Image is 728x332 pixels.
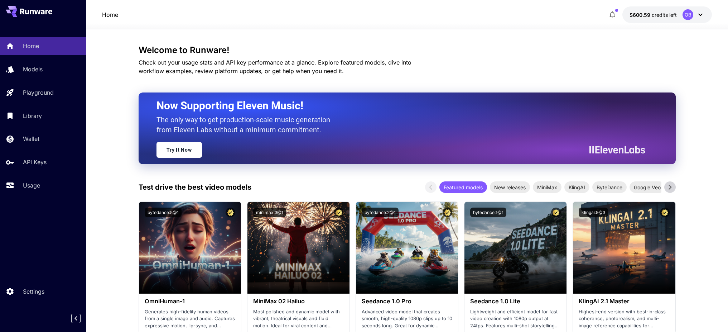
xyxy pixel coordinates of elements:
[622,6,712,23] button: $600.58658OB
[443,208,452,217] button: Certified Model – Vetted for best performance and includes a commercial license.
[156,142,202,158] a: Try It Now
[356,202,458,294] img: alt
[362,308,452,329] p: Advanced video model that creates smooth, high-quality 1080p clips up to 10 seconds long. Great f...
[470,208,506,217] button: bytedance:1@1
[226,208,235,217] button: Certified Model – Vetted for best performance and includes a commercial license.
[564,184,589,191] span: KlingAI
[439,184,487,191] span: Featured models
[592,184,627,191] span: ByteDance
[102,10,118,19] a: Home
[470,298,561,305] h3: Seedance 1.0 Lite
[77,312,86,325] div: Collapse sidebar
[490,181,530,193] div: New releases
[579,308,669,329] p: Highest-end version with best-in-class coherence, photorealism, and multi-image reference capabil...
[551,208,561,217] button: Certified Model – Vetted for best performance and includes a commercial license.
[23,112,42,120] p: Library
[652,12,677,18] span: credits left
[630,11,677,19] div: $600.58658
[145,308,235,329] p: Generates high-fidelity human videos from a single image and audio. Captures expressive motion, l...
[592,181,627,193] div: ByteDance
[573,202,675,294] img: alt
[253,208,286,217] button: minimax:3@1
[533,181,561,193] div: MiniMax
[23,42,39,50] p: Home
[439,181,487,193] div: Featured models
[139,182,251,193] p: Test drive the best video models
[470,308,561,329] p: Lightweight and efficient model for fast video creation with 1080p output at 24fps. Features mult...
[579,298,669,305] h3: KlingAI 2.1 Master
[23,181,40,190] p: Usage
[247,202,349,294] img: alt
[23,134,39,143] p: Wallet
[139,59,411,75] span: Check out your usage stats and API key performance at a glance. Explore featured models, dive int...
[23,158,47,166] p: API Keys
[630,184,665,191] span: Google Veo
[156,115,336,135] p: The only way to get production-scale music generation from Eleven Labs without a minimum commitment.
[660,208,670,217] button: Certified Model – Vetted for best performance and includes a commercial license.
[139,202,241,294] img: alt
[683,9,693,20] div: OB
[490,184,530,191] span: New releases
[23,88,54,97] p: Playground
[362,208,399,217] button: bytedance:2@1
[334,208,344,217] button: Certified Model – Vetted for best performance and includes a commercial license.
[23,287,44,296] p: Settings
[156,99,640,113] h2: Now Supporting Eleven Music!
[253,308,344,329] p: Most polished and dynamic model with vibrant, theatrical visuals and fluid motion. Ideal for vira...
[564,181,589,193] div: KlingAI
[71,314,81,323] button: Collapse sidebar
[145,298,235,305] h3: OmniHuman‑1
[362,298,452,305] h3: Seedance 1.0 Pro
[139,45,676,55] h3: Welcome to Runware!
[630,181,665,193] div: Google Veo
[253,298,344,305] h3: MiniMax 02 Hailuo
[23,65,43,73] p: Models
[145,208,182,217] button: bytedance:5@1
[464,202,567,294] img: alt
[102,10,118,19] nav: breadcrumb
[579,208,608,217] button: klingai:5@3
[630,12,652,18] span: $600.59
[533,184,561,191] span: MiniMax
